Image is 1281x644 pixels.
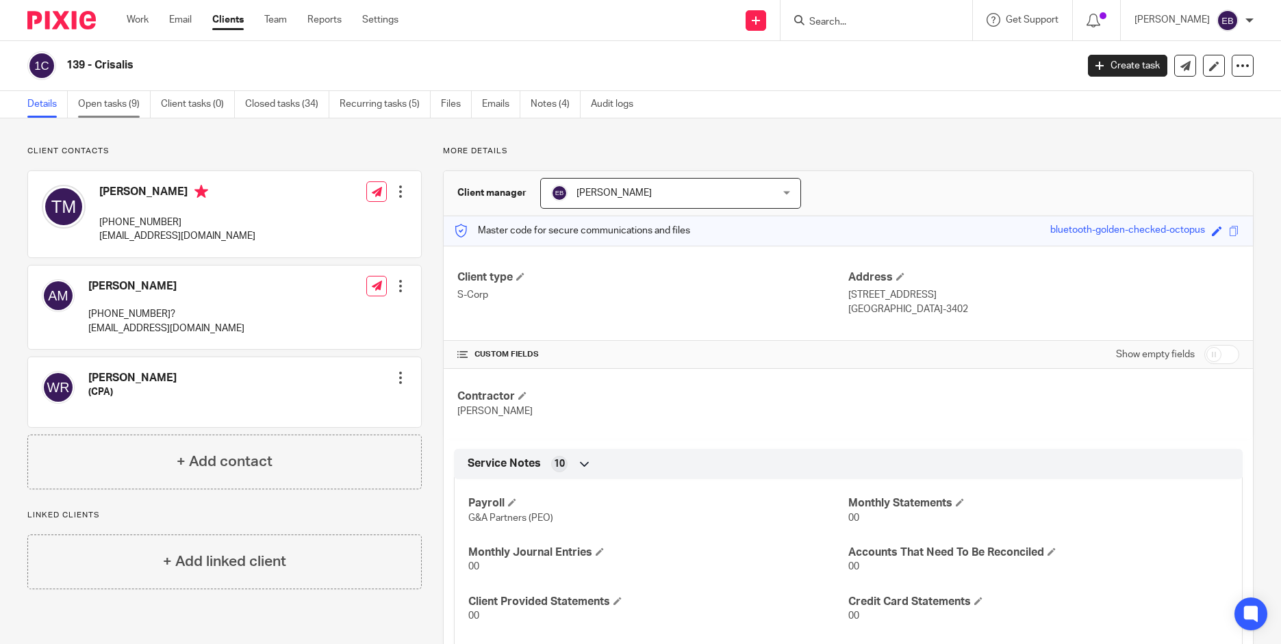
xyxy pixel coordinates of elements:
span: Get Support [1006,15,1058,25]
p: [GEOGRAPHIC_DATA]-3402 [848,302,1239,316]
p: S-Corp [457,288,848,302]
h4: Accounts That Need To Be Reconciled [848,545,1228,560]
span: 00 [848,562,859,571]
h4: Client Provided Statements [468,595,848,609]
h2: 139 - Crisalis [66,58,867,73]
a: Create task [1088,55,1167,77]
a: Team [264,13,287,27]
h4: [PERSON_NAME] [88,371,177,385]
h4: [PERSON_NAME] [99,185,255,202]
img: svg%3E [42,185,86,229]
a: Open tasks (9) [78,91,151,118]
p: [PHONE_NUMBER]? [88,307,244,321]
span: 00 [468,611,479,621]
i: Primary [194,185,208,198]
h4: + Add contact [177,451,272,472]
a: Work [127,13,149,27]
div: bluetooth-golden-checked-octopus [1050,223,1205,239]
img: svg%3E [1217,10,1239,31]
span: G&A Partners (PEO) [468,513,553,523]
img: svg%3E [42,371,75,404]
p: [EMAIL_ADDRESS][DOMAIN_NAME] [99,229,255,243]
p: [EMAIL_ADDRESS][DOMAIN_NAME] [88,322,244,335]
img: Pixie [27,11,96,29]
h4: Payroll [468,496,848,511]
span: 00 [848,513,859,523]
p: [STREET_ADDRESS] [848,288,1239,302]
a: Recurring tasks (5) [340,91,431,118]
p: [PHONE_NUMBER] [99,216,255,229]
a: Clients [212,13,244,27]
span: 00 [848,611,859,621]
a: Client tasks (0) [161,91,235,118]
p: Linked clients [27,510,422,521]
span: 00 [468,562,479,571]
a: Reports [307,13,342,27]
h4: Monthly Statements [848,496,1228,511]
img: svg%3E [42,279,75,312]
h4: + Add linked client [163,551,286,572]
h5: (CPA) [88,385,177,399]
h4: Monthly Journal Entries [468,545,848,560]
p: Master code for secure communications and files [454,224,690,237]
label: Show empty fields [1116,348,1195,361]
a: Files [441,91,472,118]
a: Closed tasks (34) [245,91,329,118]
input: Search [808,16,931,29]
a: Details [27,91,68,118]
a: Audit logs [591,91,644,118]
span: [PERSON_NAME] [576,188,652,198]
h4: CUSTOM FIELDS [457,349,848,360]
h3: Client manager [457,186,527,200]
span: 10 [554,457,565,471]
a: Settings [362,13,398,27]
h4: Client type [457,270,848,285]
h4: Address [848,270,1239,285]
a: Email [169,13,192,27]
h4: Credit Card Statements [848,595,1228,609]
a: Emails [482,91,520,118]
img: svg%3E [27,51,56,80]
p: [PERSON_NAME] [1134,13,1210,27]
h4: [PERSON_NAME] [88,279,244,294]
span: [PERSON_NAME] [457,407,533,416]
a: Notes (4) [531,91,581,118]
span: Service Notes [468,456,541,471]
h4: Contractor [457,389,848,404]
img: svg%3E [551,185,568,201]
p: Client contacts [27,146,422,157]
p: More details [443,146,1254,157]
